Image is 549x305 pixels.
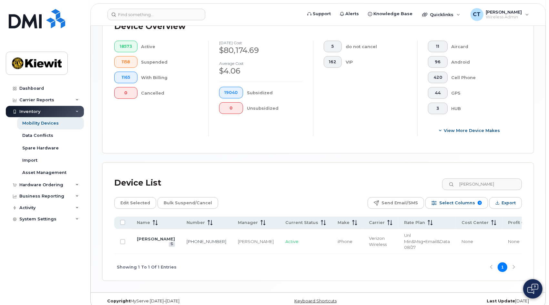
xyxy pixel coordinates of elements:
[114,175,161,191] div: Device List
[428,125,512,136] button: View More Device Makes
[219,41,303,45] h4: [DATE] cost
[486,9,522,15] span: [PERSON_NAME]
[141,56,198,68] div: Suspended
[329,44,336,49] span: 5
[313,11,331,17] span: Support
[404,233,450,250] span: Unl Min&Msg+Email&Data 08/27
[452,103,512,114] div: HUB
[433,90,442,96] span: 44
[452,72,512,83] div: Cell Phone
[107,299,130,303] strong: Copyright
[158,197,218,209] button: Bulk Suspend/Cancel
[502,198,516,208] span: Export
[141,72,198,83] div: With Billing
[369,236,387,247] span: Verizon Wireless
[114,197,156,209] button: Edit Selected
[439,198,475,208] span: Select Columns
[452,87,512,99] div: GPS
[164,198,212,208] span: Bulk Suspend/Cancel
[508,220,537,226] span: Profit Center
[478,201,482,205] span: 9
[373,11,412,17] span: Knowledge Base
[219,102,243,114] button: 0
[102,299,246,304] div: MyServe [DATE]–[DATE]
[428,103,448,114] button: 3
[247,87,302,98] div: Subsidized
[114,41,137,52] button: 18573
[120,90,132,96] span: 0
[114,72,137,83] button: 1165
[369,220,385,226] span: Carrier
[285,239,299,244] span: Active
[433,44,442,49] span: 11
[381,198,418,208] span: Send Email/SMS
[114,18,186,35] div: Device Overview
[117,262,177,272] span: Showing 1 To 1 Of 1 Entries
[418,8,465,21] div: Quicklinks
[487,299,515,303] strong: Last Update
[428,72,448,83] button: 420
[404,220,425,226] span: Rate Plan
[425,197,488,209] button: Select Columns 9
[107,9,205,20] input: Find something...
[368,197,424,209] button: Send Email/SMS
[294,299,337,303] a: Keyboard Shortcuts
[338,239,352,244] span: iPhone
[508,239,520,244] span: None
[137,236,175,241] a: [PERSON_NAME]
[120,44,132,49] span: 18573
[363,7,417,20] a: Knowledge Base
[219,45,303,56] div: $80,174.69
[120,75,132,80] span: 1165
[486,15,522,20] span: Wireless Admin
[346,41,407,52] div: do not cancel
[527,284,538,294] img: Open chat
[219,66,303,76] div: $4.06
[324,41,342,52] button: 5
[428,87,448,99] button: 44
[498,262,507,272] button: Page 1
[238,220,258,226] span: Manager
[452,41,512,52] div: Aircard
[219,87,243,98] button: 19040
[114,87,137,99] button: 0
[473,11,481,18] span: CT
[219,61,303,66] h4: Average cost
[137,220,150,226] span: Name
[187,239,226,244] a: [PHONE_NUMBER]
[238,239,274,245] div: [PERSON_NAME]
[428,41,448,52] button: 11
[169,242,175,247] a: View Last Bill
[141,41,198,52] div: Active
[329,59,336,65] span: 162
[324,56,342,68] button: 162
[462,239,473,244] span: None
[285,220,318,226] span: Current Status
[466,8,534,21] div: Courtney Trahan
[462,220,489,226] span: Cost Center
[120,59,132,65] span: 1158
[303,7,335,20] a: Support
[187,220,205,226] span: Number
[141,87,198,99] div: Cancelled
[428,56,448,68] button: 96
[430,12,453,17] span: Quicklinks
[444,127,500,134] span: View More Device Makes
[335,7,363,20] a: Alerts
[489,197,522,209] button: Export
[338,220,350,226] span: Make
[345,11,359,17] span: Alerts
[452,56,512,68] div: Android
[390,299,534,304] div: [DATE]
[120,198,150,208] span: Edit Selected
[346,56,407,68] div: VIP
[225,90,238,95] span: 19040
[442,178,522,190] input: Search Device List ...
[114,56,137,68] button: 1158
[247,102,302,114] div: Unsubsidized
[433,106,442,111] span: 3
[225,106,238,111] span: 0
[433,59,442,65] span: 96
[433,75,442,80] span: 420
